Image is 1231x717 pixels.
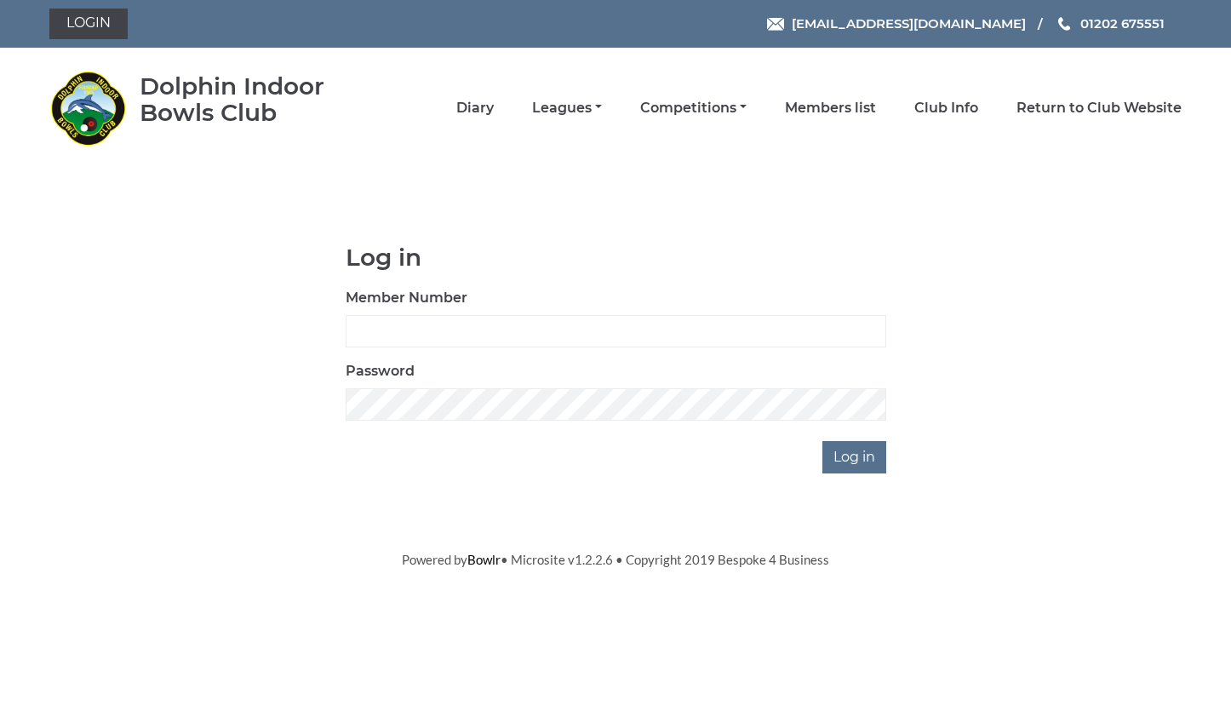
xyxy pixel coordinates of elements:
[402,552,829,567] span: Powered by • Microsite v1.2.2.6 • Copyright 2019 Bespoke 4 Business
[1058,17,1070,31] img: Phone us
[767,18,784,31] img: Email
[49,9,128,39] a: Login
[346,361,415,381] label: Password
[785,99,876,118] a: Members list
[640,99,747,118] a: Competitions
[467,552,501,567] a: Bowlr
[822,441,886,473] input: Log in
[1016,99,1182,118] a: Return to Club Website
[49,70,126,146] img: Dolphin Indoor Bowls Club
[346,288,467,308] label: Member Number
[1056,14,1165,33] a: Phone us 01202 675551
[792,15,1026,32] span: [EMAIL_ADDRESS][DOMAIN_NAME]
[767,14,1026,33] a: Email [EMAIL_ADDRESS][DOMAIN_NAME]
[1080,15,1165,32] span: 01202 675551
[140,73,374,126] div: Dolphin Indoor Bowls Club
[532,99,602,118] a: Leagues
[914,99,978,118] a: Club Info
[346,244,886,271] h1: Log in
[456,99,494,118] a: Diary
